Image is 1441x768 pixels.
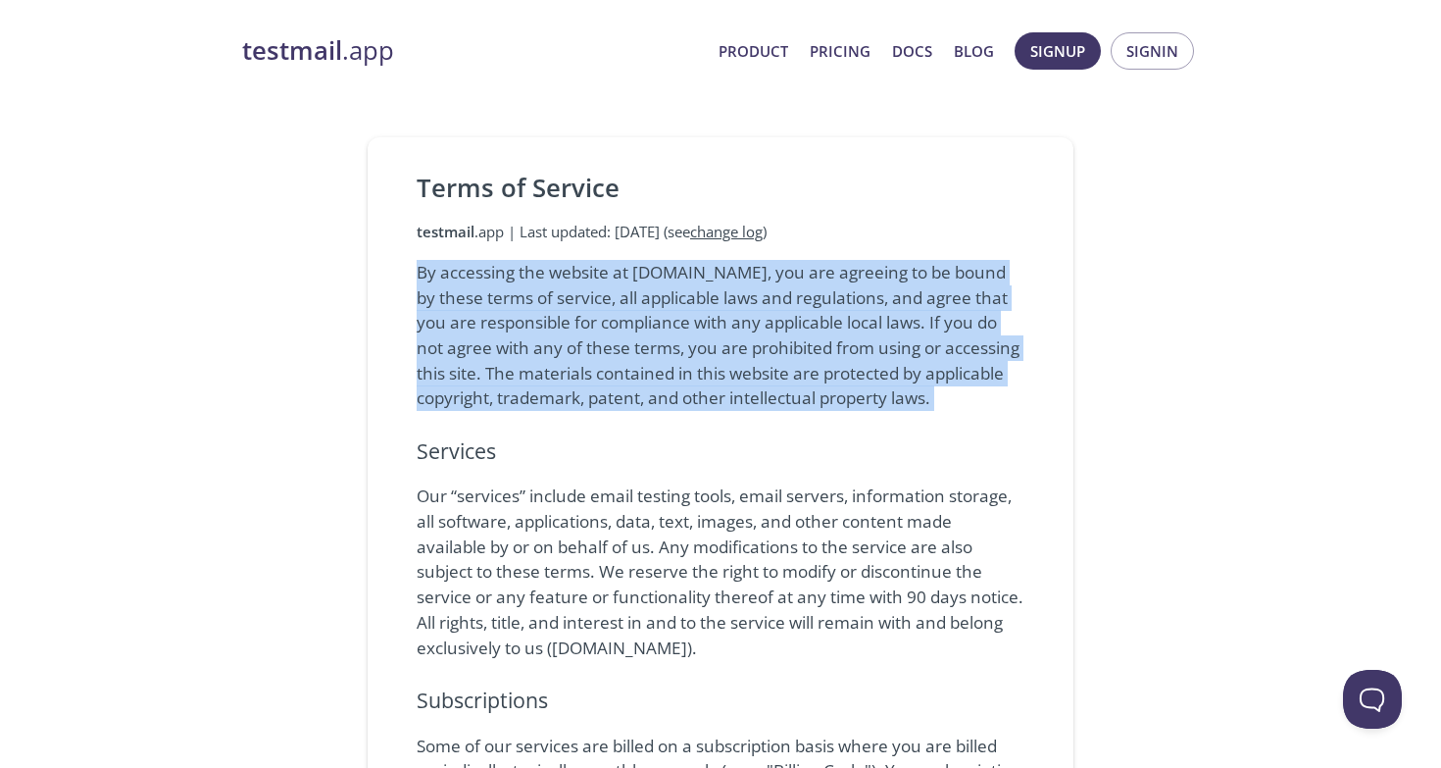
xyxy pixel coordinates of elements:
[1111,32,1194,70] button: Signin
[417,222,474,241] span: testmail
[417,484,1024,660] p: Our “services” include email testing tools, email servers, information storage, all software, app...
[417,172,1024,205] h5: Terms of Service
[1030,38,1085,64] span: Signup
[892,38,932,64] a: Docs
[1343,670,1402,729] iframe: Help Scout Beacon - Open
[810,38,870,64] a: Pricing
[417,435,1024,468] h6: Services
[417,260,1024,411] p: By accessing the website at [DOMAIN_NAME], you are agreeing to be bound by these terms of service...
[417,684,1024,717] h6: Subscriptions
[417,221,1024,244] h6: .app | Last updated: [DATE] (see )
[690,222,763,241] a: change log
[1015,32,1101,70] button: Signup
[954,38,994,64] a: Blog
[1126,38,1178,64] span: Signin
[242,33,342,68] strong: testmail
[242,34,703,68] a: testmail.app
[719,38,788,64] a: Product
